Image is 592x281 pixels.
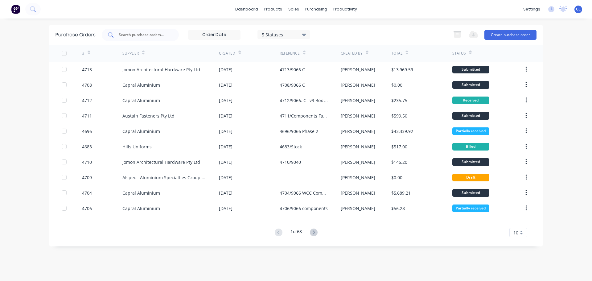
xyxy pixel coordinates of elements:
div: [PERSON_NAME] [341,205,375,212]
div: Submitted [452,189,489,197]
span: 10 [513,229,518,236]
div: [DATE] [219,66,232,73]
div: Reference [280,51,300,56]
input: Order Date [188,30,240,39]
div: 4696/9066 Phase 2 [280,128,318,134]
div: Jomon Architectural Hardware Pty Ltd [122,159,200,165]
div: [DATE] [219,97,232,104]
div: Capral Aluminium [122,128,160,134]
div: [DATE] [219,113,232,119]
div: [PERSON_NAME] [341,143,375,150]
div: Purchase Orders [55,31,96,39]
div: 4711 [82,113,92,119]
div: 4710 [82,159,92,165]
div: Hills Uniforms [122,143,152,150]
div: Capral Aluminium [122,205,160,212]
div: $56.28 [391,205,405,212]
div: Total [391,51,402,56]
div: [PERSON_NAME] [341,97,375,104]
div: Partially received [452,127,489,135]
div: 4704 [82,190,92,196]
div: Alspec - Aluminium Specialties Group Pty Ltd [122,174,207,181]
div: 4683/Stock [280,143,302,150]
div: Jomon Architectural Hardware Pty Ltd [122,66,200,73]
div: [DATE] [219,190,232,196]
div: Submitted [452,112,489,120]
div: 4708 [82,82,92,88]
div: [PERSON_NAME] [341,82,375,88]
div: Partially received [452,205,489,212]
div: 4709 [82,174,92,181]
div: Draft [452,174,489,181]
input: Search purchase orders... [118,32,169,38]
div: Submitted [452,81,489,89]
div: [PERSON_NAME] [341,113,375,119]
div: Submitted [452,158,489,166]
div: [DATE] [219,128,232,134]
div: Billed [452,143,489,151]
div: Received [452,97,489,104]
div: 4713/9066 C [280,66,305,73]
div: $5,689.21 [391,190,411,196]
div: $13,969.59 [391,66,413,73]
div: 1 of 68 [290,228,302,237]
div: 4712/9066. C Lv3 Box Section [280,97,328,104]
div: 4706/9066 components [280,205,328,212]
div: $145.20 [391,159,407,165]
div: $0.00 [391,174,402,181]
div: 5 Statuses [262,31,306,38]
div: 4708/9066 C [280,82,305,88]
div: $43,339.92 [391,128,413,134]
div: [DATE] [219,174,232,181]
div: Status [452,51,466,56]
div: 4713 [82,66,92,73]
div: purchasing [302,5,330,14]
div: Submitted [452,66,489,73]
div: [PERSON_NAME] [341,190,375,196]
div: 4704/9066 WCC Components Phase 2 [280,190,328,196]
div: Created [219,51,235,56]
div: $0.00 [391,82,402,88]
div: productivity [330,5,360,14]
div: 4706 [82,205,92,212]
div: [PERSON_NAME] [341,128,375,134]
div: # [82,51,84,56]
div: [PERSON_NAME] [341,174,375,181]
img: Factory [11,5,20,14]
a: dashboard [232,5,261,14]
div: sales [285,5,302,14]
div: Capral Aluminium [122,190,160,196]
div: 4710/9040 [280,159,301,165]
div: [PERSON_NAME] [341,66,375,73]
span: CC [576,6,581,12]
div: 4683 [82,143,92,150]
div: Supplier [122,51,139,56]
div: [DATE] [219,159,232,165]
div: Capral Aluminium [122,82,160,88]
div: $517.00 [391,143,407,150]
div: [DATE] [219,143,232,150]
div: $599.50 [391,113,407,119]
button: Create purchase order [484,30,536,40]
div: 4712 [82,97,92,104]
div: $235.75 [391,97,407,104]
div: [PERSON_NAME] [341,159,375,165]
div: settings [520,5,543,14]
div: Created By [341,51,363,56]
div: products [261,5,285,14]
div: 4696 [82,128,92,134]
div: 4711/Components Factory [280,113,328,119]
div: Capral Aluminium [122,97,160,104]
div: [DATE] [219,82,232,88]
div: Austain Fasteners Pty Ltd [122,113,175,119]
div: [DATE] [219,205,232,212]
